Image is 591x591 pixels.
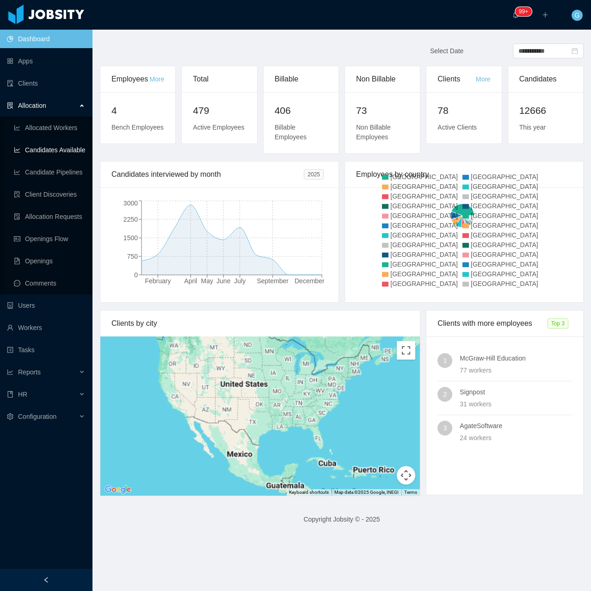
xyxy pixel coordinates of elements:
i: icon: bell [512,12,519,18]
a: Open this area in Google Maps (opens a new window) [103,484,133,496]
h4: AgateSoftware [460,421,572,431]
button: Toggle fullscreen view [397,341,415,360]
span: [GEOGRAPHIC_DATA] [390,261,458,268]
h2: 4 [111,103,164,118]
h2: 73 [356,103,409,118]
span: Bench Employees [111,124,164,131]
span: Active Employees [193,124,244,131]
div: 24 workers [460,433,572,443]
span: [GEOGRAPHIC_DATA] [471,241,538,249]
span: [GEOGRAPHIC_DATA] [471,222,538,229]
span: This year [519,124,546,131]
a: icon: messageComments [14,274,85,292]
span: [GEOGRAPHIC_DATA] [390,222,458,229]
span: [GEOGRAPHIC_DATA] [471,202,538,210]
span: Active Clients [437,124,477,131]
a: icon: profileTasks [7,341,85,359]
span: [GEOGRAPHIC_DATA] [390,270,458,278]
tspan: December [295,277,325,285]
span: [GEOGRAPHIC_DATA] [471,231,538,239]
span: HR [18,391,27,398]
i: icon: plus [542,12,548,18]
span: [GEOGRAPHIC_DATA] [390,193,458,200]
span: [GEOGRAPHIC_DATA] [471,173,538,180]
a: icon: line-chartCandidate Pipelines [14,163,85,181]
tspan: 3000 [123,199,138,207]
span: Map data ©2025 Google, INEGI [334,490,399,495]
span: G [575,10,580,21]
span: [GEOGRAPHIC_DATA] [471,251,538,258]
tspan: September [257,277,289,285]
h2: 479 [193,103,246,118]
i: icon: line-chart [7,369,13,375]
span: [GEOGRAPHIC_DATA] [390,251,458,258]
a: icon: file-textOpenings [14,252,85,270]
button: Keyboard shortcuts [289,489,329,496]
div: Candidates interviewed by month [111,162,304,187]
h4: McGraw-Hill Education [460,353,572,363]
span: 1 [443,353,447,368]
tspan: 1500 [123,234,138,242]
div: Clients with more employees [437,311,547,336]
a: icon: robotUsers [7,296,85,315]
span: Allocation [18,102,46,109]
a: icon: userWorkers [7,318,85,337]
i: icon: solution [7,102,13,109]
tspan: 2250 [123,216,138,223]
sup: 224 [515,7,532,16]
i: icon: book [7,391,13,398]
tspan: May [201,277,213,285]
span: [GEOGRAPHIC_DATA] [390,202,458,210]
span: Reports [18,368,41,376]
a: Terms [404,490,417,495]
h2: 12666 [519,103,572,118]
h2: 406 [275,103,327,118]
div: Billable [275,66,327,92]
a: icon: line-chartCandidates Available [14,141,85,159]
span: 2 [443,387,447,402]
span: Select Date [430,47,463,55]
a: icon: file-doneAllocation Requests [14,207,85,226]
a: More [476,75,491,83]
div: Employees by country [356,162,572,187]
span: Top 3 [548,318,568,329]
span: [GEOGRAPHIC_DATA] [390,212,458,219]
tspan: June [216,277,231,285]
div: Total [193,66,246,92]
tspan: February [145,277,171,285]
span: Non Billable Employees [356,124,391,141]
a: icon: pie-chartDashboard [7,30,85,48]
a: icon: line-chartAllocated Workers [14,118,85,137]
span: [GEOGRAPHIC_DATA] [390,231,458,239]
h4: Signpost [460,387,572,397]
span: [GEOGRAPHIC_DATA] [471,270,538,278]
span: [GEOGRAPHIC_DATA] [471,183,538,190]
span: [GEOGRAPHIC_DATA] [390,280,458,287]
tspan: 750 [127,253,138,260]
div: Employees [111,66,149,92]
span: 2025 [304,169,324,180]
span: [GEOGRAPHIC_DATA] [471,280,538,287]
div: Candidates [519,66,572,92]
div: Clients [437,66,475,92]
div: 77 workers [460,365,572,375]
footer: Copyright Jobsity © - 2025 [92,504,591,535]
h2: 78 [437,103,490,118]
tspan: July [234,277,246,285]
div: Non Billable [356,66,409,92]
span: [GEOGRAPHIC_DATA] [390,183,458,190]
span: [GEOGRAPHIC_DATA] [471,193,538,200]
tspan: 0 [134,271,138,279]
a: icon: file-searchClient Discoveries [14,185,85,204]
span: [GEOGRAPHIC_DATA] [390,173,458,180]
a: icon: appstoreApps [7,52,85,70]
tspan: April [184,277,197,285]
span: Billable Employees [275,124,307,141]
span: Configuration [18,413,56,420]
img: Google [103,484,133,496]
span: [GEOGRAPHIC_DATA] [390,241,458,249]
i: icon: setting [7,413,13,420]
div: 31 workers [460,399,572,409]
button: Map camera controls [397,466,415,485]
a: icon: idcardOpenings Flow [14,230,85,248]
